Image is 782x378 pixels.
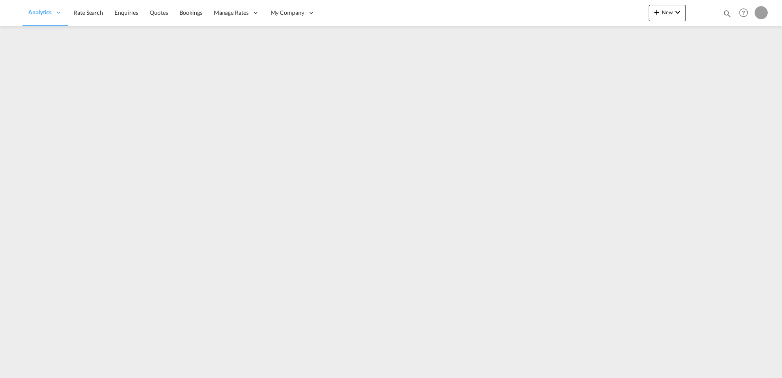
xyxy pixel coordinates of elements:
span: Enquiries [115,9,138,16]
md-icon: icon-chevron-down [673,7,683,17]
span: Analytics [28,8,52,16]
span: My Company [271,9,304,17]
button: icon-plus 400-fgNewicon-chevron-down [649,5,686,21]
md-icon: icon-plus 400-fg [652,7,662,17]
span: Help [737,6,751,20]
span: Manage Rates [214,9,249,17]
div: icon-magnify [723,9,732,21]
span: New [652,9,683,16]
span: Rate Search [74,9,103,16]
div: Help [737,6,755,20]
md-icon: icon-magnify [723,9,732,18]
span: Bookings [180,9,202,16]
span: Quotes [150,9,168,16]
